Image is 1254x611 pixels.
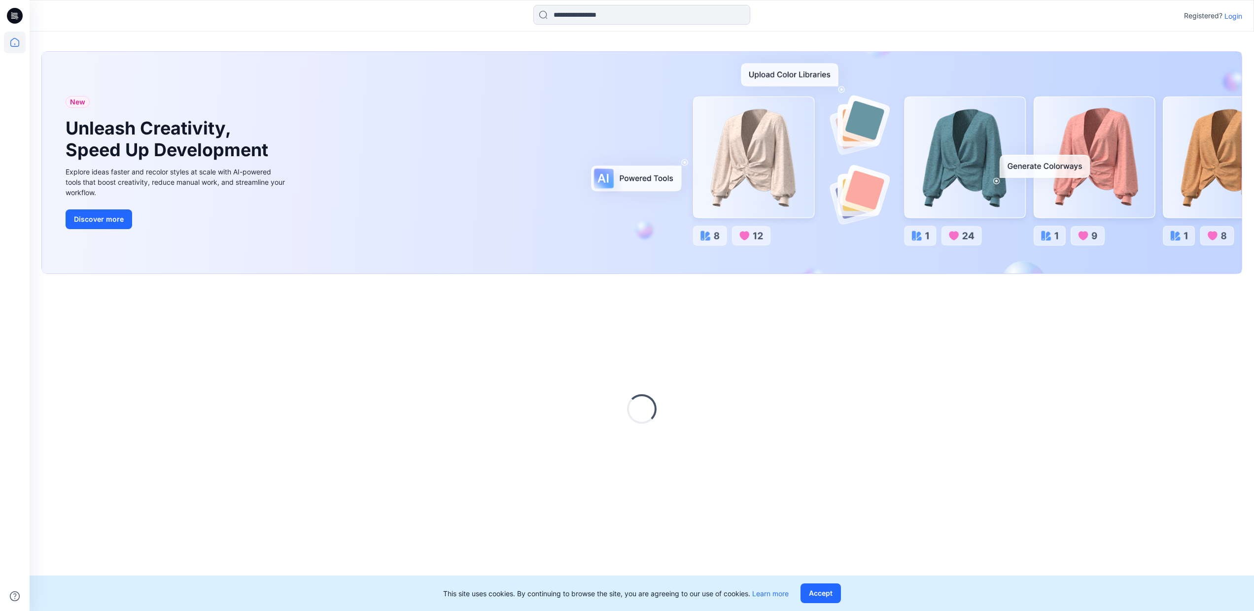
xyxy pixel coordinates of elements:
[1184,10,1222,22] p: Registered?
[443,588,789,599] p: This site uses cookies. By continuing to browse the site, you are agreeing to our use of cookies.
[66,209,287,229] a: Discover more
[66,209,132,229] button: Discover more
[66,167,287,198] div: Explore ideas faster and recolor styles at scale with AI-powered tools that boost creativity, red...
[1224,11,1242,21] p: Login
[66,118,273,160] h1: Unleash Creativity, Speed Up Development
[752,589,789,598] a: Learn more
[801,583,841,603] button: Accept
[70,96,85,108] span: New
